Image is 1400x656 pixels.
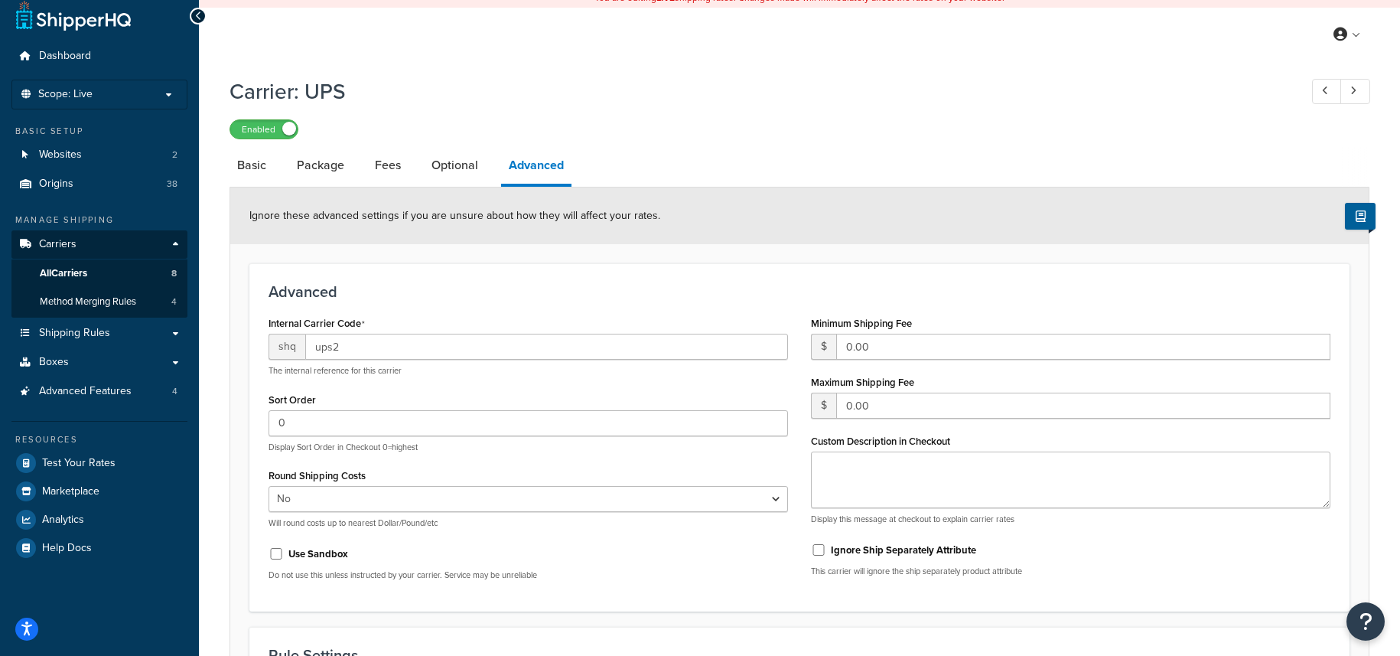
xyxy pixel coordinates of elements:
[42,542,92,555] span: Help Docs
[39,238,77,251] span: Carriers
[40,267,87,280] span: All Carriers
[40,295,136,308] span: Method Merging Rules
[39,50,91,63] span: Dashboard
[269,470,366,481] label: Round Shipping Costs
[1346,602,1385,641] button: Open Resource Center
[811,318,912,329] label: Minimum Shipping Fee
[811,436,950,447] label: Custom Description in Checkout
[269,517,788,529] p: Will round costs up to nearest Dollar/Pound/etc
[11,230,187,318] li: Carriers
[11,534,187,562] a: Help Docs
[269,318,365,330] label: Internal Carrier Code
[269,283,1330,300] h3: Advanced
[11,288,187,316] a: Method Merging Rules4
[167,178,177,191] span: 38
[39,178,73,191] span: Origins
[11,348,187,377] a: Boxes
[811,393,836,419] span: $
[249,207,660,224] span: Ignore these advanced settings if you are unsure about how they will affect your rates.
[11,433,187,446] div: Resources
[11,288,187,316] li: Method Merging Rules
[289,147,352,184] a: Package
[11,230,187,259] a: Carriers
[1340,79,1370,104] a: Next Record
[11,214,187,227] div: Manage Shipping
[811,566,1330,577] p: This carrier will ignore the ship separately product attribute
[171,295,177,308] span: 4
[11,42,187,70] a: Dashboard
[811,377,914,388] label: Maximum Shipping Fee
[172,385,177,398] span: 4
[230,147,274,184] a: Basic
[269,334,305,360] span: shq
[1312,79,1342,104] a: Previous Record
[269,570,788,581] p: Do not use this unless instructed by your carrier. Service may be unreliable
[811,334,836,360] span: $
[11,319,187,348] a: Shipping Rules
[39,356,69,369] span: Boxes
[269,365,788,377] p: The internal reference for this carrier
[424,147,486,184] a: Optional
[39,385,132,398] span: Advanced Features
[831,543,976,557] label: Ignore Ship Separately Attribute
[11,506,187,534] a: Analytics
[11,259,187,288] a: AllCarriers8
[269,442,788,453] p: Display Sort Order in Checkout 0=highest
[230,77,1284,106] h1: Carrier: UPS
[288,547,348,561] label: Use Sandbox
[11,125,187,138] div: Basic Setup
[11,478,187,505] a: Marketplace
[172,148,177,162] span: 2
[42,457,116,470] span: Test Your Rates
[39,148,82,162] span: Websites
[269,394,316,406] label: Sort Order
[171,267,177,280] span: 8
[11,141,187,169] a: Websites2
[38,88,93,101] span: Scope: Live
[367,147,409,184] a: Fees
[39,327,110,340] span: Shipping Rules
[11,377,187,406] li: Advanced Features
[11,141,187,169] li: Websites
[11,170,187,198] li: Origins
[230,120,298,139] label: Enabled
[11,449,187,477] a: Test Your Rates
[1345,203,1376,230] button: Show Help Docs
[42,514,84,527] span: Analytics
[811,514,1330,525] p: Display this message at checkout to explain carrier rates
[501,147,571,187] a: Advanced
[11,170,187,198] a: Origins38
[11,377,187,406] a: Advanced Features4
[42,485,99,498] span: Marketplace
